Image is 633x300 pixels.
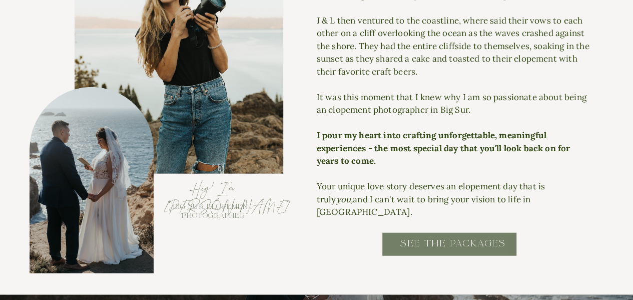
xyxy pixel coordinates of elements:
i: you, [336,194,353,205]
b: I pour my heart into crafting unforgettable, meaningful experiences - the most special day that y... [317,130,570,166]
h3: big sur elopement photographer [144,202,283,223]
a: SEE THE PACKAGES [352,237,554,260]
p: Hey! I'm [PERSON_NAME] [165,180,262,198]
